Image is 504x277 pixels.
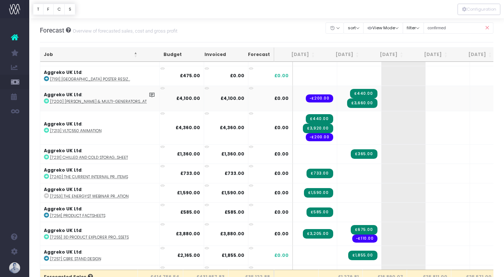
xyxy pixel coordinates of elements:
button: S [64,4,75,15]
strong: £1,360.00 [221,151,244,157]
strong: £4,360.00 [220,124,244,131]
strong: Aggreko UK Ltd [44,206,82,212]
img: images/default_profile_image.png [9,262,20,273]
th: Oct 25: activate to sort column ascending [407,48,451,62]
th: Invoiced [185,48,230,62]
span: £0.00 [274,252,289,259]
span: Streamtime Invoice: 5161 – [7240] The Current Internal Promo Items [306,169,333,178]
abbr: [7254] Product Factsheets [50,213,105,218]
span: Streamtime Invoice: 5178 – [7257] CBRE Stand Design [348,251,377,260]
th: Forecast [230,48,274,62]
span: £0.00 [274,72,289,79]
strong: £3,880.00 [176,231,200,237]
strong: £1,360.00 [177,151,200,157]
strong: £4,100.00 [221,95,244,101]
span: Streamtime Invoice: 5177 – [7231] Chilled and Cold Storage Solutions Factsheet - v4 amends [351,149,377,159]
td: : [40,144,160,164]
strong: Aggreko UK Ltd [44,91,82,98]
th: Budget [141,48,185,62]
span: Streamtime Invoice: 5164 – [7255] 3D Product Explorer Promo Assets [303,229,333,239]
th: Job: activate to sort column descending [40,48,141,62]
button: sort [343,22,364,34]
strong: £733.00 [225,170,244,176]
strong: Aggreko UK Ltd [44,69,82,75]
span: Streamtime order: 961 – Simon Harding Media [306,133,333,141]
span: Streamtime Invoice: 5163 – [7254] Product Factsheets x 2 [306,207,333,217]
span: £0.00 [274,231,289,237]
div: Vertical button group [33,4,75,15]
strong: £1,590.00 [177,190,200,196]
abbr: [7240] The Current Internal Promo Items [50,174,128,180]
span: Streamtime order: 976 – Growmodo [352,235,377,243]
strong: £585.00 [225,209,244,215]
abbr: [7253] The Energyst Webinar Presentation [50,194,129,199]
span: Streamtime order: 972 – Simon Harding Media [306,94,333,102]
abbr: [7213] VLTC550 Animation [50,128,102,134]
span: Streamtime Invoice: 5162 – [7253] The Energyst Webinar Presentation [304,188,333,198]
span: Streamtime Invoice: 5159 – [7213] VLTC550 Animation - Scoping & Scriptwriting [306,114,333,124]
td: : [40,246,160,265]
strong: Aggreko UK Ltd [44,249,82,255]
td: : [40,164,160,183]
th: Sep 25: activate to sort column ascending [363,48,407,62]
button: Configuration [458,4,500,15]
td: : [40,202,160,222]
span: Streamtime Invoice: 5160 – [7213] VLTC550 Animation - Storyboard & Animation [303,124,333,133]
strong: £3,880.00 [220,231,244,237]
small: Overview of forecasted sales, cost and gross profit [71,27,177,34]
span: Streamtime Invoice: 5179 – [7255] 3D Product Explorer Promo GIFs [351,225,377,235]
td: : [40,66,160,85]
strong: Aggreko UK Ltd [44,186,82,192]
span: £0.00 [274,151,289,157]
abbr: [7255] 3D Product Explorer Promo Assets [50,235,129,240]
span: £0.00 [274,170,289,177]
strong: Aggreko UK Ltd [44,167,82,173]
span: Streamtime Invoice: 5182 – [7200] BESS & Multi-Generators Animation [350,89,377,98]
button: filter [403,22,424,34]
span: Streamtime Invoice: 5176 – [7200] BESS & Multi-Generators Animation - Storyboard & Animation [347,98,377,108]
td: : [40,86,160,111]
abbr: [7231] Chilled and Cold Storage Solutions Factsheet [50,155,128,160]
strong: £585.00 [180,209,200,215]
strong: £1,855.00 [222,252,244,258]
strong: £4,360.00 [176,124,200,131]
strong: £1,590.00 [221,190,244,196]
td: : [40,183,160,202]
span: Forecast [40,27,64,34]
abbr: [7200] BESS & Multi-Generators Animation [50,99,154,104]
strong: Aggreko UK Ltd [44,121,82,127]
th: Aug 25: activate to sort column ascending [319,48,363,62]
span: £0.00 [274,124,289,131]
abbr: [7191] Bucharest Depot Poster Resize [50,76,130,82]
strong: Aggreko UK Ltd [44,147,82,154]
strong: £4,100.00 [176,95,200,101]
strong: £475.00 [180,72,200,79]
abbr: [7257] CBRE Stand Design [50,256,101,262]
span: £0.00 [274,95,289,102]
strong: £0.00 [230,72,244,79]
button: T [33,4,44,15]
strong: Aggreko UK Ltd [44,268,82,274]
span: £0.00 [274,190,289,196]
strong: £733.00 [180,170,200,176]
button: View Mode [363,22,403,34]
input: Search... [424,22,494,34]
strong: £2,165.00 [177,252,200,258]
td: : [40,111,160,144]
span: £0.00 [274,209,289,216]
strong: Aggreko UK Ltd [44,227,82,233]
button: C [53,4,65,15]
th: Jul 25: activate to sort column ascending [274,48,319,62]
td: : [40,222,160,246]
button: F [43,4,54,15]
th: Nov 25: activate to sort column ascending [451,48,496,62]
div: Vertical button group [458,4,500,15]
